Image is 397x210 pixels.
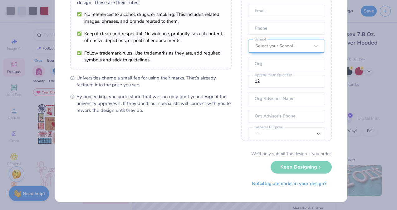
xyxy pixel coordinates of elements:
input: Approximate Quantity [248,75,325,88]
li: No references to alcohol, drugs, or smoking. This includes related images, phrases, and brands re... [77,11,225,25]
div: We’ll only submit the design if you order. [251,150,332,157]
li: Follow trademark rules. Use trademarks as they are, add required symbols and stick to guidelines. [77,50,225,63]
input: Email [248,5,325,17]
input: Org Advisor's Phone [248,110,325,122]
button: NoCollegiatemarks in your design? [247,177,332,190]
input: Org [248,58,325,70]
li: Keep it clean and respectful. No violence, profanity, sexual content, offensive depictions, or po... [77,30,225,44]
input: Phone [248,22,325,35]
input: Org Advisor's Name [248,93,325,105]
span: Universities charge a small fee for using their marks. That’s already factored into the price you... [76,74,232,88]
span: By proceeding, you understand that we can only print your design if the university approves it. I... [76,93,232,114]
